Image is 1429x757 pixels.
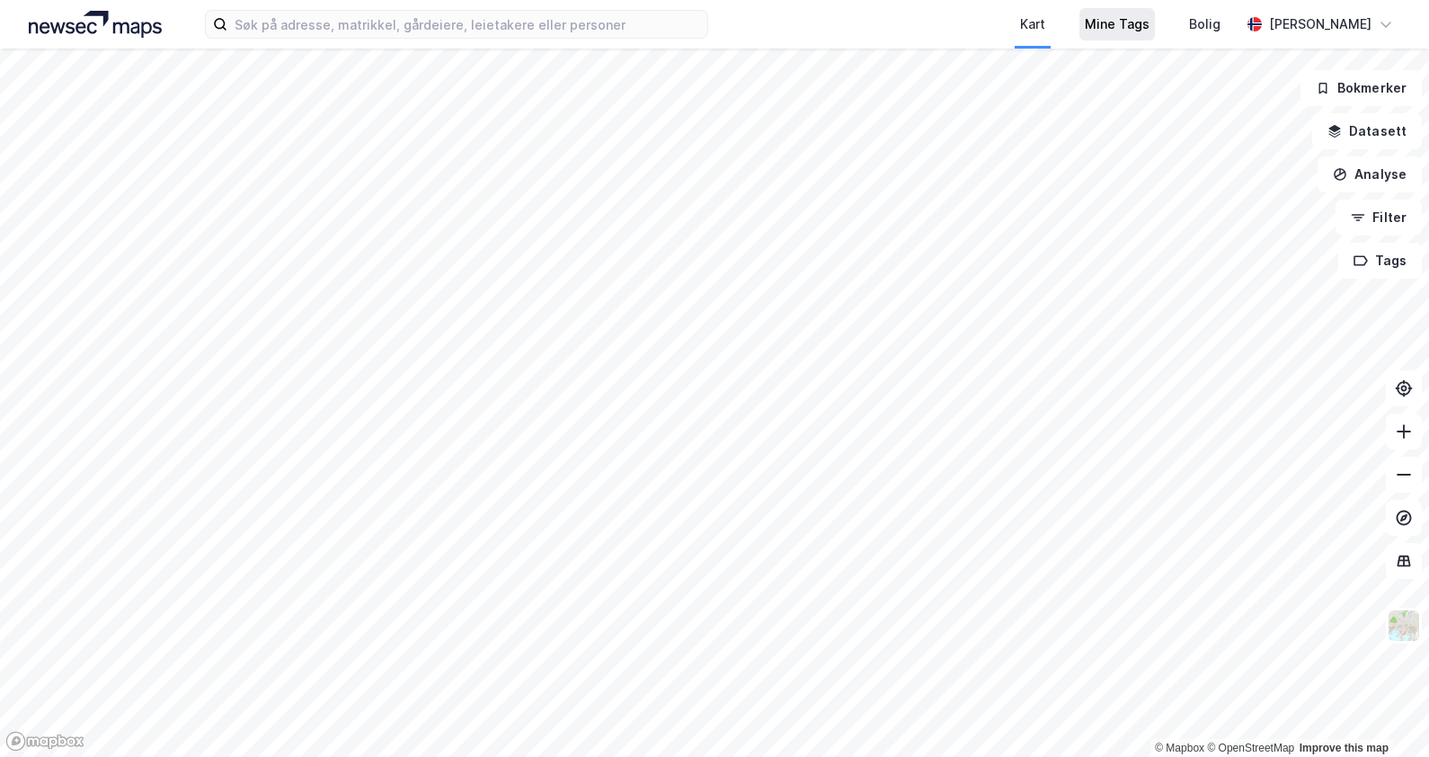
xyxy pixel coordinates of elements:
button: Tags [1338,243,1422,279]
a: OpenStreetMap [1207,742,1294,754]
img: Z [1387,609,1421,643]
button: Filter [1336,200,1422,236]
iframe: Chat Widget [1339,671,1429,757]
button: Analyse [1318,156,1422,192]
a: Improve this map [1300,742,1389,754]
a: Mapbox homepage [5,731,84,752]
button: Datasett [1312,113,1422,149]
a: Mapbox [1155,742,1204,754]
div: [PERSON_NAME] [1269,13,1371,35]
div: Bolig [1189,13,1220,35]
div: Kontrollprogram for chat [1339,671,1429,757]
img: logo.a4113a55bc3d86da70a041830d287a7e.svg [29,11,162,38]
div: Mine Tags [1085,13,1149,35]
button: Bokmerker [1300,70,1422,106]
input: Søk på adresse, matrikkel, gårdeiere, leietakere eller personer [227,11,707,38]
div: Kart [1020,13,1045,35]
